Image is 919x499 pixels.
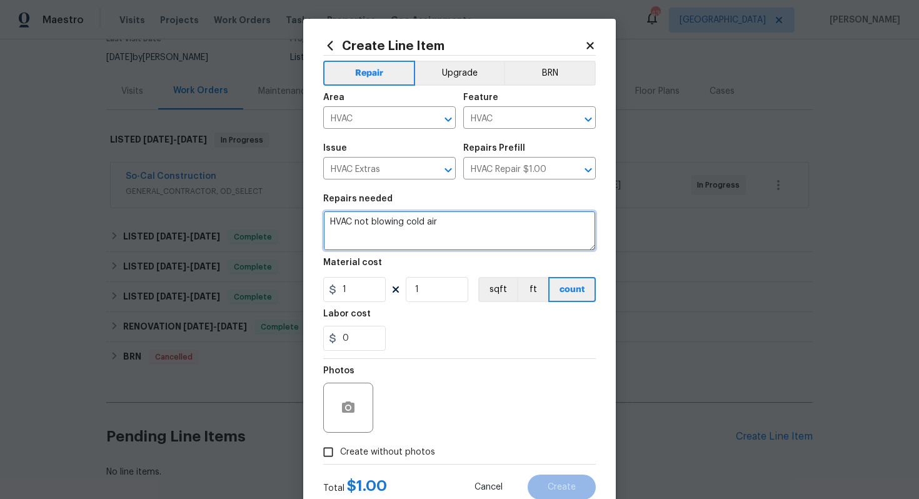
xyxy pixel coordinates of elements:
[323,310,371,318] h5: Labor cost
[463,93,498,102] h5: Feature
[323,39,585,53] h2: Create Line Item
[323,93,344,102] h5: Area
[323,61,415,86] button: Repair
[548,277,596,302] button: count
[415,61,505,86] button: Upgrade
[504,61,596,86] button: BRN
[463,144,525,153] h5: Repairs Prefill
[323,258,382,267] h5: Material cost
[347,478,387,493] span: $ 1.00
[548,483,576,492] span: Create
[478,277,517,302] button: sqft
[323,211,596,251] textarea: HVAC not blowing cold air
[580,111,597,128] button: Open
[323,144,347,153] h5: Issue
[340,446,435,459] span: Create without photos
[475,483,503,492] span: Cancel
[323,480,387,495] div: Total
[580,161,597,179] button: Open
[323,194,393,203] h5: Repairs needed
[323,366,354,375] h5: Photos
[439,161,457,179] button: Open
[517,277,548,302] button: ft
[439,111,457,128] button: Open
